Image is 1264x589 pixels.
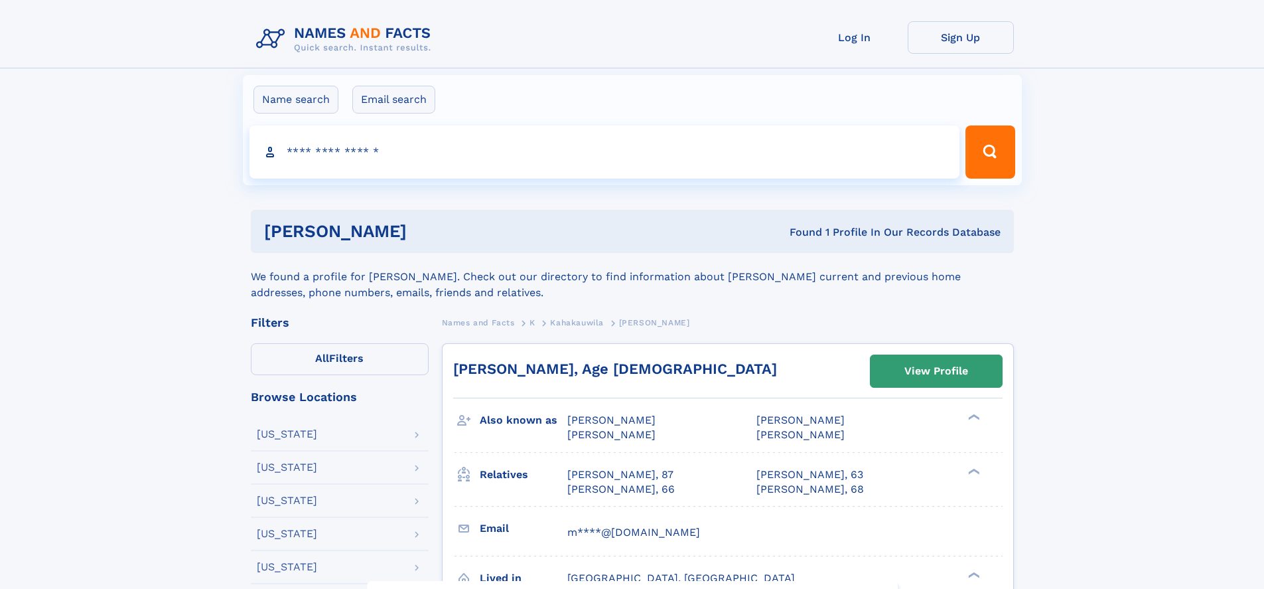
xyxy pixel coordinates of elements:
[315,352,329,365] span: All
[965,126,1015,179] button: Search Button
[251,391,429,403] div: Browse Locations
[251,317,429,329] div: Filters
[264,223,598,240] h1: [PERSON_NAME]
[871,355,1002,387] a: View Profile
[480,517,567,540] h3: Email
[251,21,442,57] img: Logo Names and Facts
[257,529,317,539] div: [US_STATE]
[567,482,675,497] a: [PERSON_NAME], 66
[529,318,535,327] span: K
[756,428,845,441] span: [PERSON_NAME]
[257,495,317,506] div: [US_STATE]
[756,482,864,497] a: [PERSON_NAME], 68
[756,467,863,482] a: [PERSON_NAME], 63
[453,361,777,377] a: [PERSON_NAME], Age [DEMOGRAPHIC_DATA]
[802,21,908,54] a: Log In
[550,314,604,331] a: Kahakauwila
[480,409,567,432] h3: Also known as
[965,570,981,579] div: ❯
[567,467,673,482] a: [PERSON_NAME], 87
[249,126,960,179] input: search input
[257,462,317,473] div: [US_STATE]
[442,314,515,331] a: Names and Facts
[904,356,968,386] div: View Profile
[251,253,1014,301] div: We found a profile for [PERSON_NAME]. Check out our directory to find information about [PERSON_N...
[598,225,1001,240] div: Found 1 Profile In Our Records Database
[567,414,656,426] span: [PERSON_NAME]
[908,21,1014,54] a: Sign Up
[257,429,317,440] div: [US_STATE]
[619,318,690,327] span: [PERSON_NAME]
[529,314,535,331] a: K
[251,343,429,375] label: Filters
[567,572,795,584] span: [GEOGRAPHIC_DATA], [GEOGRAPHIC_DATA]
[965,413,981,422] div: ❯
[480,463,567,486] h3: Relatives
[567,428,656,441] span: [PERSON_NAME]
[550,318,604,327] span: Kahakauwila
[965,467,981,475] div: ❯
[352,86,435,114] label: Email search
[253,86,338,114] label: Name search
[756,414,845,426] span: [PERSON_NAME]
[257,562,317,572] div: [US_STATE]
